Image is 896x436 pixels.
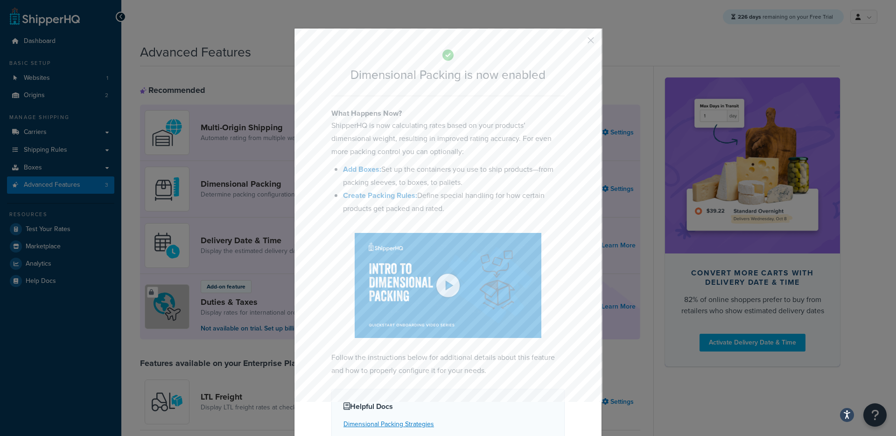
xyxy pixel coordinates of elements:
h4: Helpful Docs [343,401,553,412]
a: Dimensional Packing Strategies [343,419,434,429]
p: Follow the instructions below for additional details about this feature and how to properly confi... [331,351,565,377]
h2: Dimensional Packing is now enabled [331,68,565,82]
li: Set up the containers you use to ship products—from packing sleeves, to boxes, to pallets. [343,163,565,189]
a: Add Boxes: [343,164,381,175]
img: Dimensional Packing Overview [355,233,541,338]
p: ShipperHQ is now calculating rates based on your products’ dimensional weight, resulting in impro... [331,119,565,158]
a: Create Packing Rules: [343,190,417,201]
h4: What Happens Now? [331,108,565,119]
li: Define special handling for how certain products get packed and rated. [343,189,565,215]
